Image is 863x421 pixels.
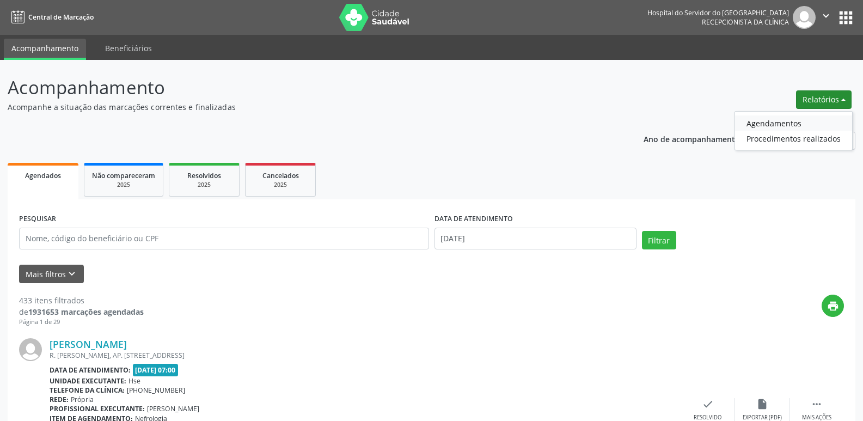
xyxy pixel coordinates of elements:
[8,101,601,113] p: Acompanhe a situação das marcações correntes e finalizadas
[644,132,740,145] p: Ano de acompanhamento
[811,398,823,410] i: 
[19,265,84,284] button: Mais filtroskeyboard_arrow_down
[642,231,676,249] button: Filtrar
[253,181,308,189] div: 2025
[702,17,789,27] span: Recepcionista da clínica
[702,398,714,410] i: check
[97,39,160,58] a: Beneficiários
[19,306,144,318] div: de
[434,228,636,249] input: Selecione um intervalo
[50,338,127,350] a: [PERSON_NAME]
[796,90,852,109] button: Relatórios
[8,8,94,26] a: Central de Marcação
[50,386,125,395] b: Telefone da clínica:
[434,211,513,228] label: DATA DE ATENDIMENTO
[66,268,78,280] i: keyboard_arrow_down
[827,300,839,312] i: print
[735,131,852,146] a: Procedimentos realizados
[735,111,853,150] ul: Relatórios
[262,171,299,180] span: Cancelados
[647,8,789,17] div: Hospital do Servidor do [GEOGRAPHIC_DATA]
[50,351,681,360] div: R. [PERSON_NAME], AP. [STREET_ADDRESS]
[50,404,145,413] b: Profissional executante:
[19,211,56,228] label: PESQUISAR
[92,181,155,189] div: 2025
[8,74,601,101] p: Acompanhamento
[822,295,844,317] button: print
[147,404,199,413] span: [PERSON_NAME]
[127,386,185,395] span: [PHONE_NUMBER]
[92,171,155,180] span: Não compareceram
[19,338,42,361] img: img
[793,6,816,29] img: img
[28,13,94,22] span: Central de Marcação
[25,171,61,180] span: Agendados
[19,228,429,249] input: Nome, código do beneficiário ou CPF
[50,395,69,404] b: Rede:
[4,39,86,60] a: Acompanhamento
[756,398,768,410] i: insert_drive_file
[836,8,855,27] button: apps
[19,295,144,306] div: 433 itens filtrados
[128,376,140,386] span: Hse
[187,171,221,180] span: Resolvidos
[71,395,94,404] span: Própria
[816,6,836,29] button: 
[28,307,144,317] strong: 1931653 marcações agendadas
[50,365,131,375] b: Data de atendimento:
[820,10,832,22] i: 
[19,318,144,327] div: Página 1 de 29
[177,181,231,189] div: 2025
[133,364,179,376] span: [DATE] 07:00
[50,376,126,386] b: Unidade executante:
[735,115,852,131] a: Agendamentos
